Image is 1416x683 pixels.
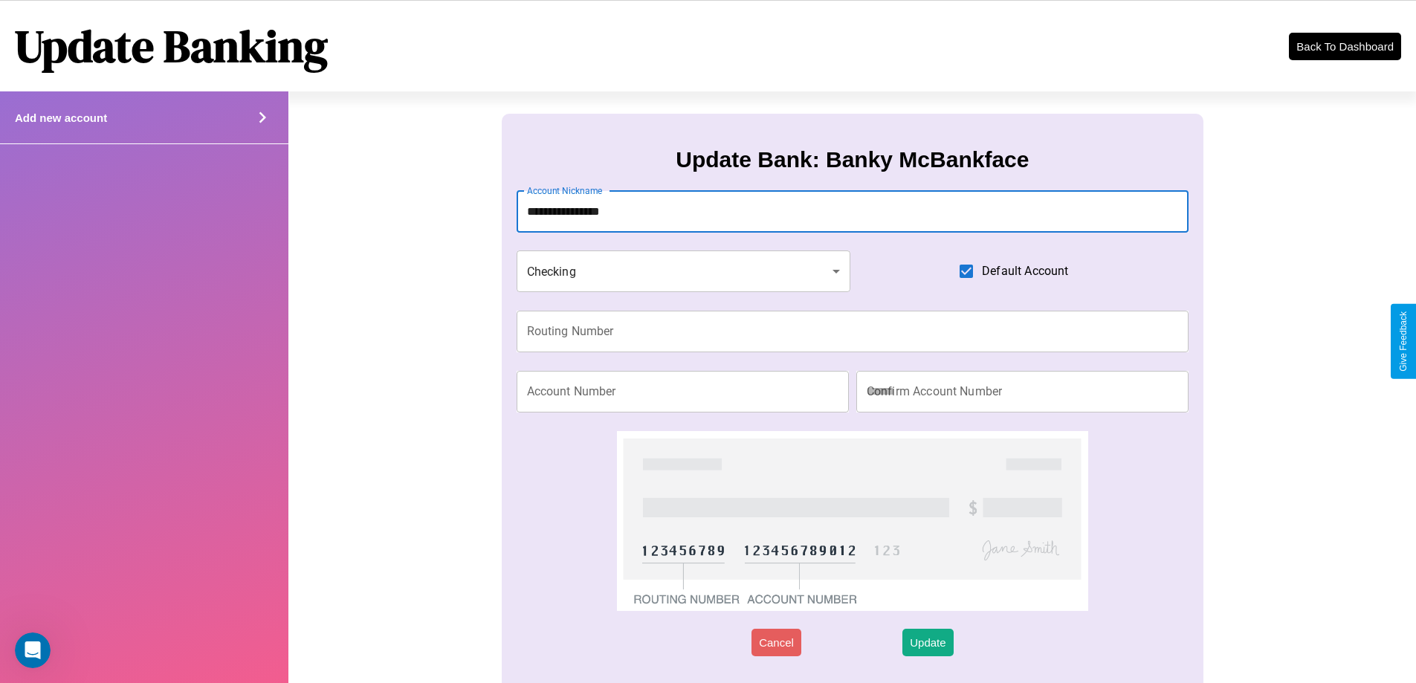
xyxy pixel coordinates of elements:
h1: Update Banking [15,16,328,77]
div: Checking [517,250,851,292]
div: Give Feedback [1398,311,1409,372]
label: Account Nickname [527,184,603,197]
button: Cancel [751,629,801,656]
button: Back To Dashboard [1289,33,1401,60]
img: check [617,431,1087,611]
span: Default Account [982,262,1068,280]
iframe: Intercom live chat [15,632,51,668]
button: Update [902,629,953,656]
h3: Update Bank: Banky McBankface [676,147,1029,172]
h4: Add new account [15,111,107,124]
